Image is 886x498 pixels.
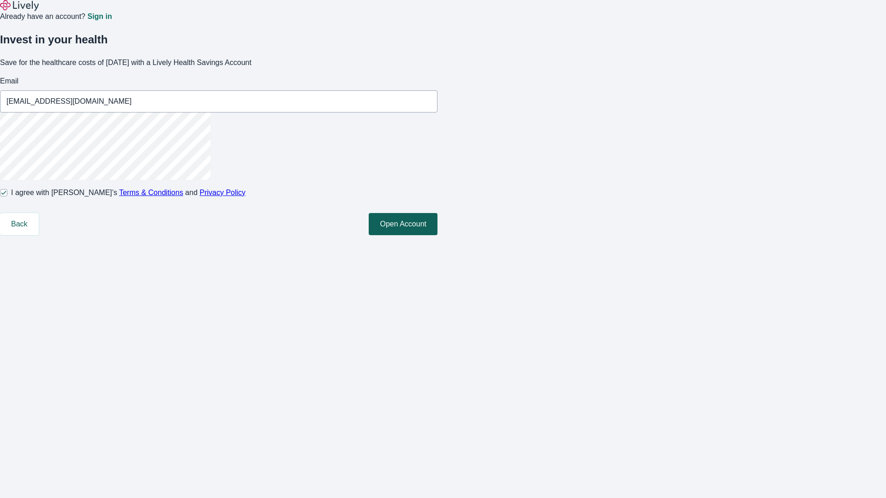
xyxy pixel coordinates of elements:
[87,13,112,20] a: Sign in
[369,213,437,235] button: Open Account
[200,189,246,196] a: Privacy Policy
[119,189,183,196] a: Terms & Conditions
[11,187,245,198] span: I agree with [PERSON_NAME]’s and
